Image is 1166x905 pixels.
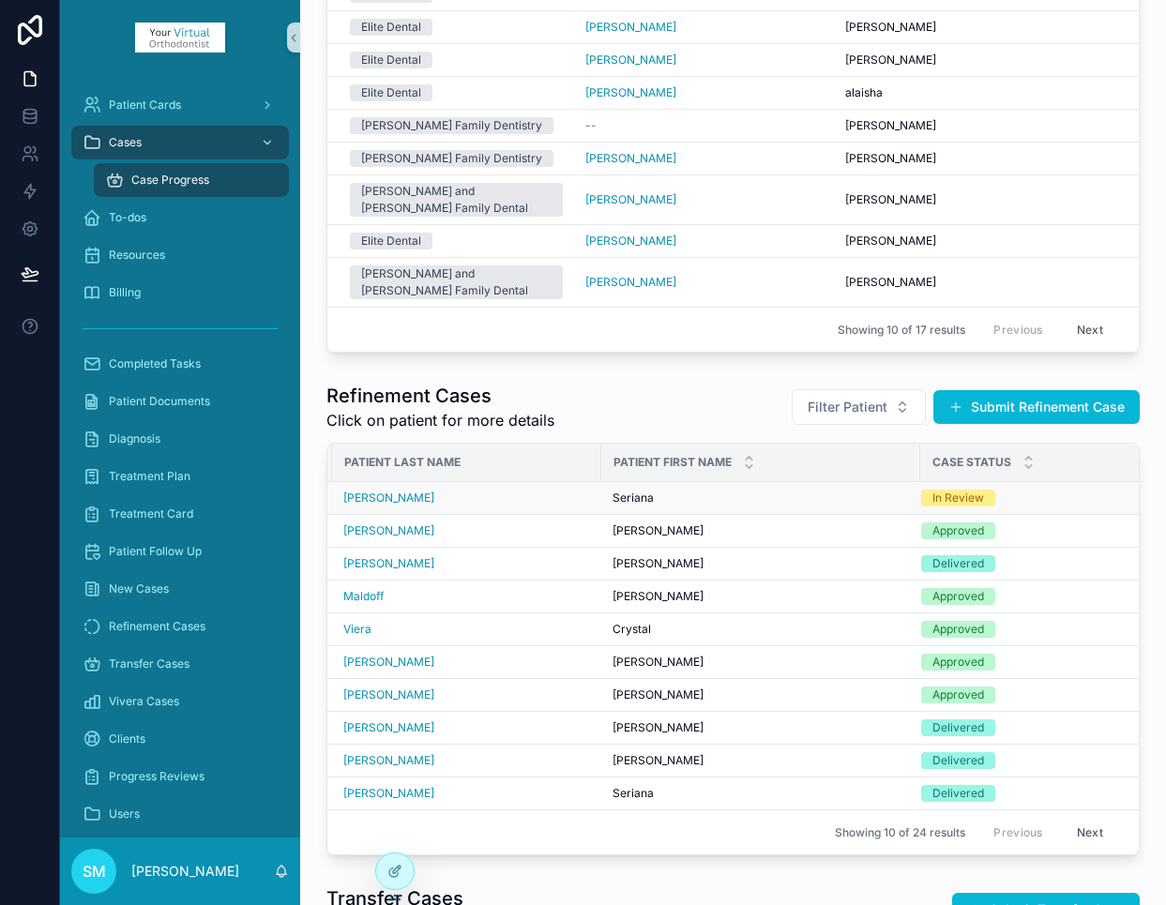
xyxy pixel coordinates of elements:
[1064,818,1116,847] button: Next
[921,719,1150,736] a: Delivered
[921,588,1150,605] a: Approved
[585,275,823,290] a: [PERSON_NAME]
[361,233,421,249] div: Elite Dental
[932,686,984,703] div: Approved
[613,720,704,735] span: [PERSON_NAME]
[845,192,936,207] span: [PERSON_NAME]
[845,118,1130,133] a: [PERSON_NAME]
[71,347,289,381] a: Completed Tasks
[835,825,965,840] span: Showing 10 of 24 results
[343,753,434,768] a: [PERSON_NAME]
[350,84,563,101] a: Elite Dental
[845,275,1130,290] a: [PERSON_NAME]
[932,621,984,638] div: Approved
[361,265,552,299] div: [PERSON_NAME] and [PERSON_NAME] Family Dental
[845,275,936,290] span: [PERSON_NAME]
[921,752,1150,769] a: Delivered
[109,248,165,263] span: Resources
[613,622,909,637] a: Crystal
[845,192,1130,207] a: [PERSON_NAME]
[131,173,209,188] span: Case Progress
[845,151,936,166] span: [PERSON_NAME]
[585,20,676,35] a: [PERSON_NAME]
[343,490,434,505] a: [PERSON_NAME]
[585,85,676,100] a: [PERSON_NAME]
[71,422,289,456] a: Diagnosis
[932,555,984,572] div: Delivered
[585,53,823,68] a: [PERSON_NAME]
[71,572,289,606] a: New Cases
[361,84,421,101] div: Elite Dental
[932,522,984,539] div: Approved
[932,455,1011,470] span: Case Status
[109,394,210,409] span: Patient Documents
[613,655,704,670] span: [PERSON_NAME]
[792,389,926,425] button: Select Button
[585,53,676,68] a: [PERSON_NAME]
[613,490,654,505] span: Seriana
[109,656,189,671] span: Transfer Cases
[109,356,201,371] span: Completed Tasks
[613,720,909,735] a: [PERSON_NAME]
[585,151,823,166] a: [PERSON_NAME]
[350,233,563,249] a: Elite Dental
[71,760,289,793] a: Progress Reviews
[60,75,300,837] div: scrollable content
[71,126,289,159] a: Cases
[343,556,590,571] a: [PERSON_NAME]
[350,117,563,134] a: [PERSON_NAME] Family Dentistry
[585,192,676,207] a: [PERSON_NAME]
[344,455,461,470] span: Patient Last Name
[343,687,434,702] span: [PERSON_NAME]
[613,523,704,538] span: [PERSON_NAME]
[343,720,590,735] a: [PERSON_NAME]
[845,20,936,35] span: [PERSON_NAME]
[613,455,732,470] span: Patient First Name
[845,234,936,249] span: [PERSON_NAME]
[343,589,384,604] a: Maldoff
[343,655,434,670] a: [PERSON_NAME]
[921,785,1150,802] a: Delivered
[71,497,289,531] a: Treatment Card
[343,753,590,768] a: [PERSON_NAME]
[71,201,289,234] a: To-dos
[585,151,676,166] a: [PERSON_NAME]
[845,53,936,68] span: [PERSON_NAME]
[613,589,704,604] span: [PERSON_NAME]
[109,807,140,822] span: Users
[343,622,590,637] a: Viera
[350,19,563,36] a: Elite Dental
[71,647,289,681] a: Transfer Cases
[845,85,883,100] span: alaisha
[845,85,1130,100] a: alaisha
[109,506,193,521] span: Treatment Card
[585,234,676,249] a: [PERSON_NAME]
[585,234,823,249] a: [PERSON_NAME]
[613,523,909,538] a: [PERSON_NAME]
[71,797,289,831] a: Users
[1064,315,1116,344] button: Next
[343,490,590,505] a: [PERSON_NAME]
[350,265,563,299] a: [PERSON_NAME] and [PERSON_NAME] Family Dental
[932,490,984,506] div: In Review
[613,753,704,768] span: [PERSON_NAME]
[343,556,434,571] a: [PERSON_NAME]
[109,694,179,709] span: Vivera Cases
[932,588,984,605] div: Approved
[343,687,590,702] a: [PERSON_NAME]
[343,622,371,637] a: Viera
[131,862,239,881] p: [PERSON_NAME]
[845,53,1130,68] a: [PERSON_NAME]
[845,20,1130,35] a: [PERSON_NAME]
[921,686,1150,703] a: Approved
[343,655,590,670] a: [PERSON_NAME]
[613,753,909,768] a: [PERSON_NAME]
[921,490,1150,506] a: In Review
